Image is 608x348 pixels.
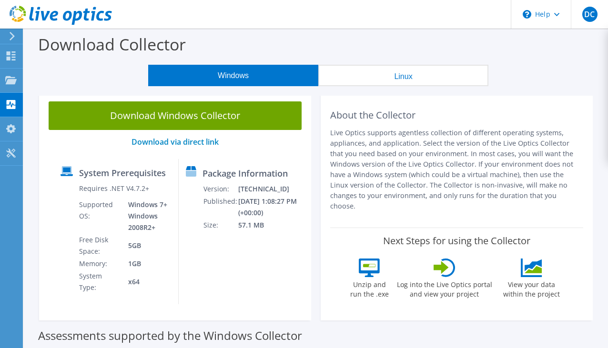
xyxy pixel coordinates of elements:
button: Linux [318,65,488,86]
td: x64 [121,270,171,294]
label: Assessments supported by the Windows Collector [38,331,302,340]
label: Unzip and run the .exe [348,277,392,299]
td: [TECHNICAL_ID] [238,183,307,195]
p: Live Optics supports agentless collection of different operating systems, appliances, and applica... [330,128,583,211]
h2: About the Collector [330,109,583,121]
svg: \n [523,10,531,19]
a: Download Windows Collector [49,101,302,130]
td: 5GB [121,234,171,258]
a: Download via direct link [132,137,219,147]
label: Package Information [203,169,288,178]
span: DC [582,7,598,22]
td: 57.1 MB [238,219,307,231]
td: Memory: [79,258,122,270]
td: Free Disk Space: [79,234,122,258]
td: Windows 7+ Windows 2008R2+ [121,199,171,234]
label: Next Steps for using the Collector [383,235,530,247]
label: System Prerequisites [79,168,166,178]
label: View your data within the project [497,277,566,299]
td: Version: [203,183,238,195]
td: Published: [203,195,238,219]
label: Requires .NET V4.7.2+ [79,184,149,193]
label: Download Collector [38,33,186,55]
td: 1GB [121,258,171,270]
td: System Type: [79,270,122,294]
td: Size: [203,219,238,231]
button: Windows [148,65,318,86]
label: Log into the Live Optics portal and view your project [396,277,493,299]
td: Supported OS: [79,199,122,234]
td: [DATE] 1:08:27 PM (+00:00) [238,195,307,219]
